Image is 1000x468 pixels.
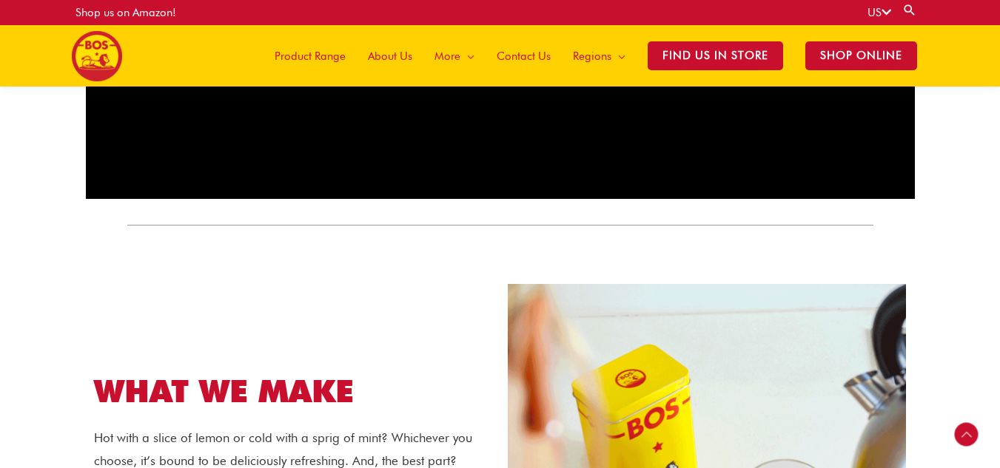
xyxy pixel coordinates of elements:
span: Contact Us [497,34,551,78]
img: BOS United States [72,31,122,81]
a: About Us [357,25,423,87]
span: Find Us in Store [648,41,783,70]
span: Regions [573,34,611,78]
a: More [423,25,486,87]
span: About Us [368,34,412,78]
a: Regions [562,25,637,87]
a: SHOP ONLINE [794,25,928,87]
a: Contact Us [486,25,562,87]
a: Product Range [264,25,357,87]
h2: WHAT WE MAKE [94,371,493,412]
span: SHOP ONLINE [805,41,917,70]
nav: Site Navigation [252,25,928,87]
span: Product Range [275,34,346,78]
a: US [868,6,891,19]
span: More [434,34,460,78]
a: Search button [902,3,917,17]
a: Find Us in Store [637,25,794,87]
